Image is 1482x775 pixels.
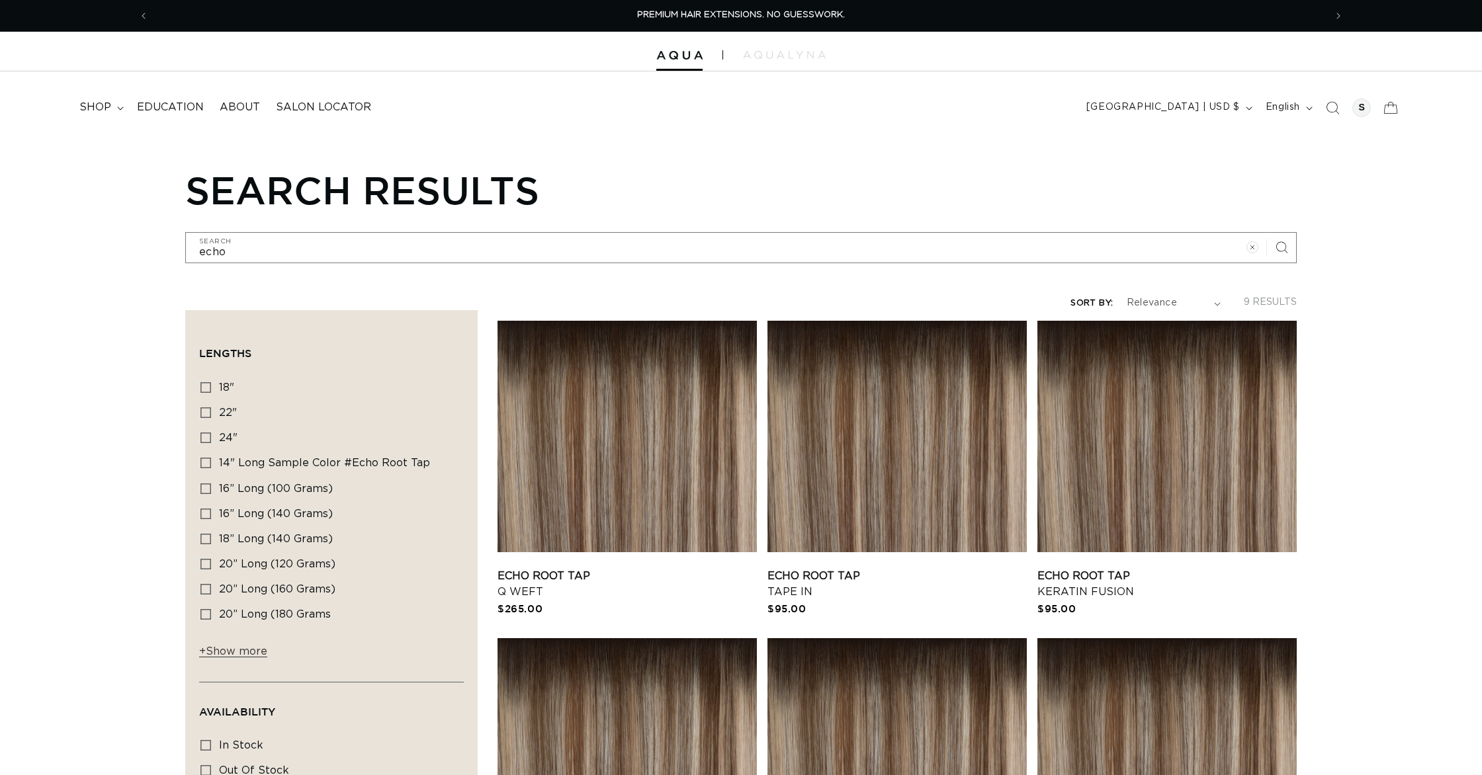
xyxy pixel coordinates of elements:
a: Salon Locator [268,93,379,122]
img: aqualyna.com [743,51,826,59]
span: shop [79,101,111,114]
span: Education [137,101,204,114]
span: 24" [219,432,238,443]
a: Echo Root Tap Tape In [767,568,1027,600]
summary: shop [71,93,129,122]
summary: Search [1318,93,1347,122]
span: 20” Long (180 grams [219,609,331,620]
button: English [1258,95,1318,120]
button: Clear search term [1238,233,1267,262]
summary: Availability (0 selected) [199,682,464,730]
span: About [220,101,260,114]
img: Aqua Hair Extensions [656,51,703,60]
button: Show more [199,645,271,665]
button: Search [1267,233,1296,262]
a: Echo Root Tap Q Weft [498,568,757,600]
button: Next announcement [1324,3,1353,28]
span: 18" [219,382,234,393]
span: In stock [219,740,263,751]
button: [GEOGRAPHIC_DATA] | USD $ [1078,95,1258,120]
a: Education [129,93,212,122]
input: Search [186,233,1296,263]
span: 16” Long (100 grams) [219,483,333,494]
button: Previous announcement [129,3,158,28]
summary: Lengths (0 selected) [199,324,464,372]
span: [GEOGRAPHIC_DATA] | USD $ [1086,101,1240,114]
span: + [199,646,206,657]
span: 20” Long (160 grams) [219,584,335,594]
span: 16” Long (140 grams) [219,509,333,519]
span: 18” Long (140 grams) [219,534,333,544]
span: 20” Long (120 grams) [219,559,335,569]
span: Availability [199,706,275,717]
span: 9 results [1244,298,1297,307]
label: Sort by: [1070,299,1113,307]
span: English [1266,101,1300,114]
a: About [212,93,268,122]
a: Echo Root Tap Keratin Fusion [1037,568,1297,600]
span: Salon Locator [276,101,371,114]
span: Show more [199,646,267,657]
span: Lengths [199,347,251,359]
span: 14" Long Sample Color #Echo Root Tap [219,458,430,468]
span: 22" [219,407,237,418]
h1: Search results [185,167,1297,212]
span: PREMIUM HAIR EXTENSIONS. NO GUESSWORK. [637,11,845,19]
